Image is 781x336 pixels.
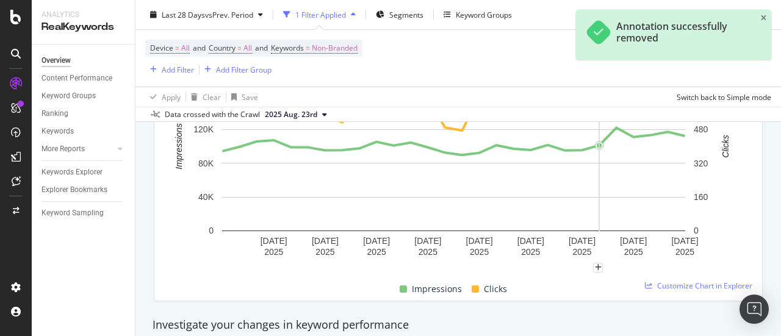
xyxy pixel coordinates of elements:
text: 80K [198,159,214,168]
button: Segments [371,5,428,24]
a: Overview [41,54,126,67]
text: Impressions [174,123,184,169]
text: 320 [694,159,708,168]
div: Clear [203,91,221,102]
text: [DATE] [517,236,544,246]
text: Clicks [721,135,730,157]
button: Add Filter Group [200,62,272,77]
text: 2025 [367,247,386,257]
text: 2025 [470,247,489,257]
a: Keyword Groups [41,90,126,102]
a: Keyword Sampling [41,207,126,220]
span: Clicks [484,282,507,296]
button: 2025 Aug. 23rd [260,107,332,122]
button: Add Filter [145,62,194,77]
text: [DATE] [569,236,596,246]
a: More Reports [41,143,114,155]
text: 2025 [675,247,694,257]
text: 0 [209,226,214,235]
text: 480 [694,124,708,134]
div: Keyword Sampling [41,207,104,220]
div: Keywords Explorer [41,166,103,179]
span: Last 28 Days [162,9,205,20]
a: Customize Chart in Explorer [645,281,752,291]
span: and [255,43,268,53]
div: Annotation successfully removed [616,21,749,44]
text: 2025 [572,247,591,257]
text: 120K [193,124,214,134]
span: = [175,43,179,53]
span: Customize Chart in Explorer [657,281,752,291]
a: Content Performance [41,72,126,85]
button: Switch back to Simple mode [672,87,771,107]
span: vs Prev. Period [205,9,253,20]
span: All [243,40,252,57]
div: Add Filter [162,64,194,74]
span: Non-Branded [312,40,358,57]
text: 160 [694,192,708,202]
button: Apply [145,87,181,107]
text: [DATE] [620,236,647,246]
button: Last 28 DaysvsPrev. Period [145,5,268,24]
svg: A chart. [164,55,743,268]
button: Keyword Groups [439,5,517,24]
text: 2025 [315,247,334,257]
div: Keyword Groups [41,90,96,102]
span: Impressions [412,282,462,296]
span: Segments [389,9,423,20]
div: Explorer Bookmarks [41,184,107,196]
span: = [306,43,310,53]
div: Save [242,91,258,102]
a: Keywords Explorer [41,166,126,179]
div: Switch back to Simple mode [677,91,771,102]
span: 2025 Aug. 23rd [265,109,317,120]
text: [DATE] [312,236,339,246]
div: 1 Filter Applied [295,9,346,20]
text: 2025 [521,247,540,257]
div: Open Intercom Messenger [740,295,769,324]
span: Device [150,43,173,53]
text: [DATE] [363,236,390,246]
div: Add Filter Group [216,64,272,74]
span: and [193,43,206,53]
button: 1 Filter Applied [278,5,361,24]
text: 0 [694,226,699,235]
div: Analytics [41,10,125,20]
text: [DATE] [671,236,698,246]
text: [DATE] [414,236,441,246]
span: All [181,40,190,57]
span: Country [209,43,236,53]
div: close toast [761,15,766,22]
text: [DATE] [261,236,287,246]
div: Overview [41,54,71,67]
text: 2025 [624,247,643,257]
text: 40K [198,192,214,202]
div: Investigate your changes in keyword performance [153,317,764,333]
span: = [237,43,242,53]
text: 2025 [419,247,437,257]
div: plus [593,263,603,273]
a: Ranking [41,107,126,120]
a: Explorer Bookmarks [41,184,126,196]
div: RealKeywords [41,20,125,34]
a: Keywords [41,125,126,138]
div: Apply [162,91,181,102]
text: 2025 [264,247,283,257]
span: Keywords [271,43,304,53]
div: Keywords [41,125,74,138]
div: Content Performance [41,72,112,85]
div: Data crossed with the Crawl [165,109,260,120]
text: [DATE] [466,236,493,246]
div: Keyword Groups [456,9,512,20]
div: More Reports [41,143,85,155]
button: Clear [186,87,221,107]
button: Save [226,87,258,107]
div: Ranking [41,107,68,120]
